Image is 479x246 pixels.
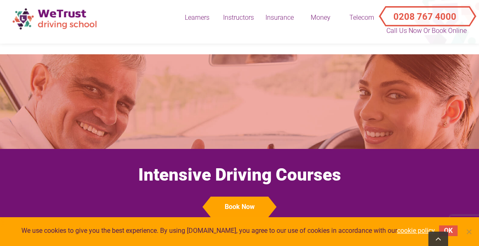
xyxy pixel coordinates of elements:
[177,13,218,22] div: Learners
[8,165,471,185] h1: Intensive Driving Courses
[382,4,471,21] a: Call Us Now or Book Online 0208 767 4000
[397,227,435,234] a: cookie policy
[382,4,471,21] button: Call Us Now or Book Online
[21,226,435,235] span: We use cookies to give you the best experience. By using [DOMAIN_NAME], you agree to our use of c...
[218,13,259,22] div: Instructors
[386,26,468,36] p: Call Us Now or Book Online
[8,197,471,217] a: Book Now
[8,4,103,33] img: wetrust-ds-logo.png
[300,13,341,22] div: Money
[211,197,268,217] button: Book Now
[341,13,382,22] div: Telecom
[259,13,300,22] div: Insurance
[439,225,458,236] button: OK
[465,227,473,236] span: No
